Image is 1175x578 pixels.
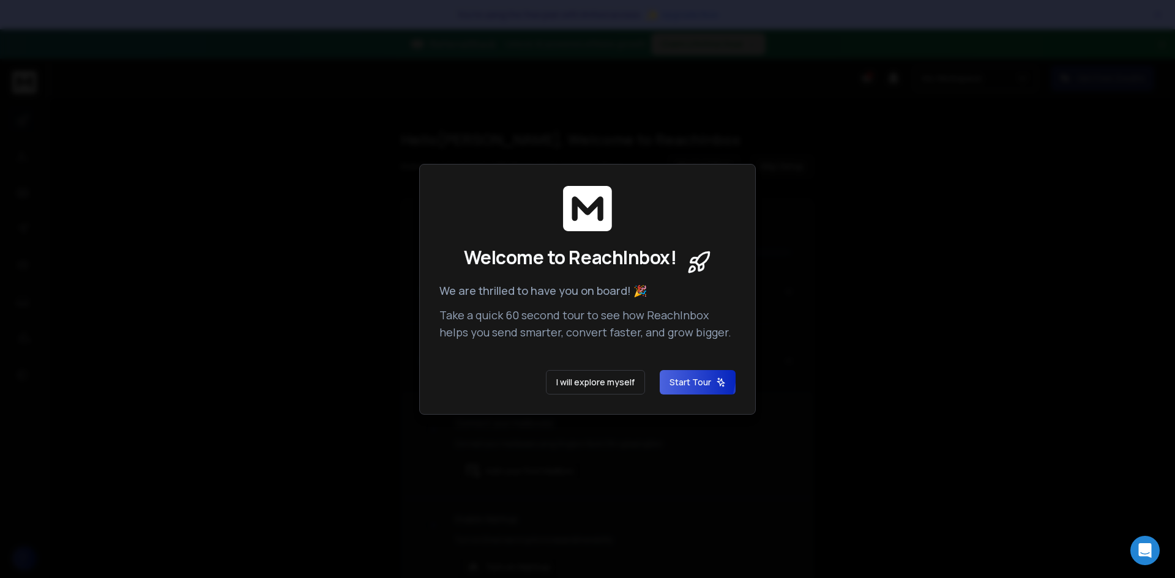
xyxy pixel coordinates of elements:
button: Start Tour [660,370,736,395]
button: I will explore myself [546,370,645,395]
span: Start Tour [670,376,726,388]
p: We are thrilled to have you on board! 🎉 [439,282,736,299]
div: Open Intercom Messenger [1130,536,1160,565]
span: Welcome to ReachInbox! [464,246,676,269]
p: Take a quick 60 second tour to see how ReachInbox helps you send smarter, convert faster, and gro... [439,306,736,341]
